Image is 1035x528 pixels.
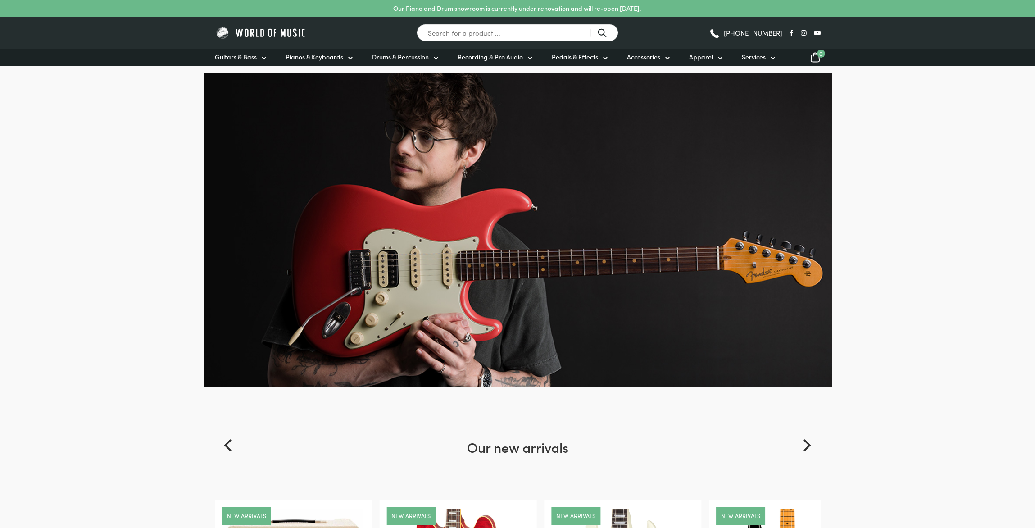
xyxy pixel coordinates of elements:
span: Pianos & Keyboards [286,52,343,62]
input: Search for a product ... [417,24,618,41]
span: Drums & Percussion [372,52,429,62]
span: [PHONE_NUMBER] [724,29,782,36]
span: Services [742,52,766,62]
iframe: Chat with our support team [904,429,1035,528]
a: New arrivals [391,513,431,519]
a: New arrivals [227,513,266,519]
button: Next [796,436,816,455]
span: Accessories [627,52,660,62]
a: New arrivals [556,513,595,519]
a: New arrivals [721,513,760,519]
span: Guitars & Bass [215,52,257,62]
h2: Our new arrivals [215,437,821,500]
img: World of Music [215,26,307,40]
span: Apparel [689,52,713,62]
button: Previous [219,436,239,455]
p: Our Piano and Drum showroom is currently under renovation and will re-open [DATE]. [393,4,641,13]
span: Pedals & Effects [552,52,598,62]
span: Recording & Pro Audio [458,52,523,62]
span: 0 [817,50,825,58]
a: [PHONE_NUMBER] [709,26,782,40]
img: Fender-Ultraluxe-Hero [204,73,832,387]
